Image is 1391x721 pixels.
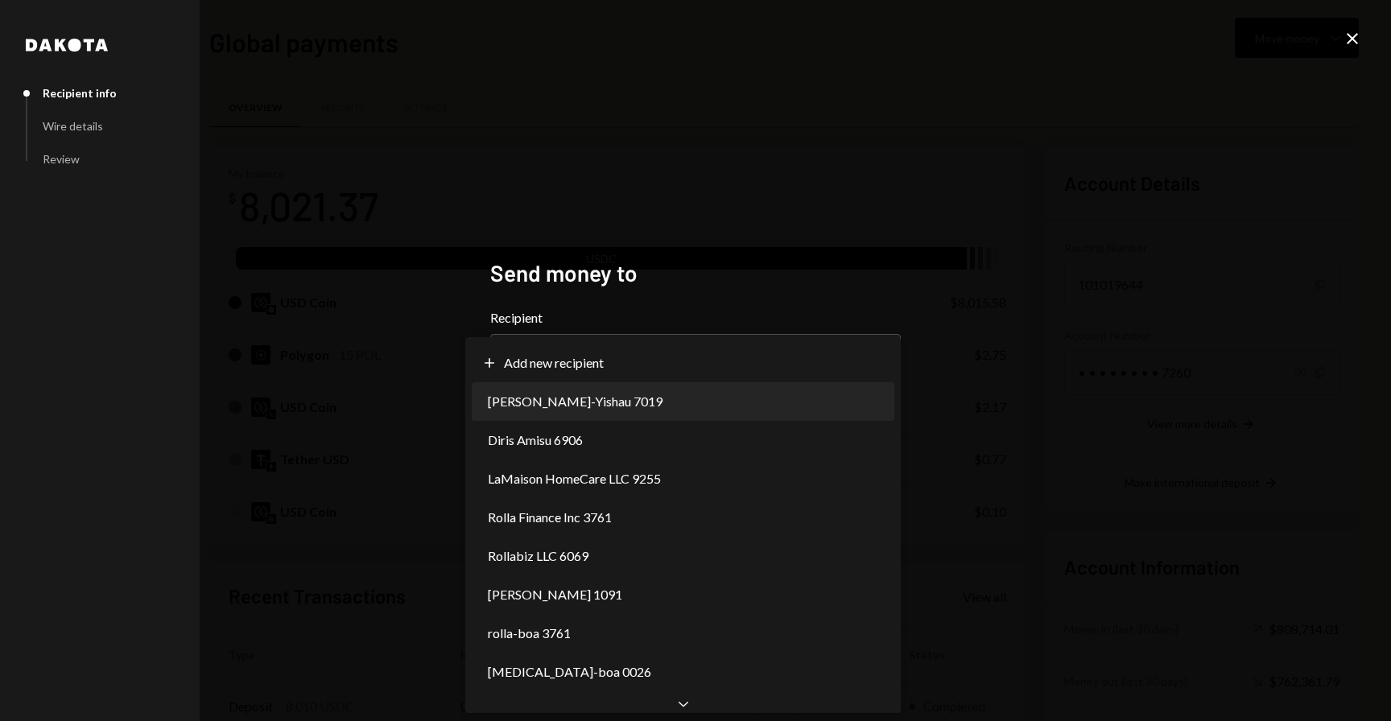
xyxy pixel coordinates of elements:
[43,119,103,133] div: Wire details
[488,431,583,450] span: Diris Amisu 6906
[43,86,117,100] div: Recipient info
[490,257,901,289] h2: Send money to
[490,308,901,328] label: Recipient
[488,624,571,643] span: rolla-boa 3761
[488,662,651,682] span: [MEDICAL_DATA]-boa 0026
[504,353,604,373] span: Add new recipient
[488,469,661,488] span: LaMaison HomeCare LLC 9255
[488,585,622,604] span: [PERSON_NAME] 1091
[490,334,901,379] button: Recipient
[488,508,612,527] span: Rolla Finance Inc 3761
[488,546,588,566] span: Rollabiz LLC 6069
[488,392,662,411] span: [PERSON_NAME]-Yishau 7019
[43,152,80,166] div: Review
